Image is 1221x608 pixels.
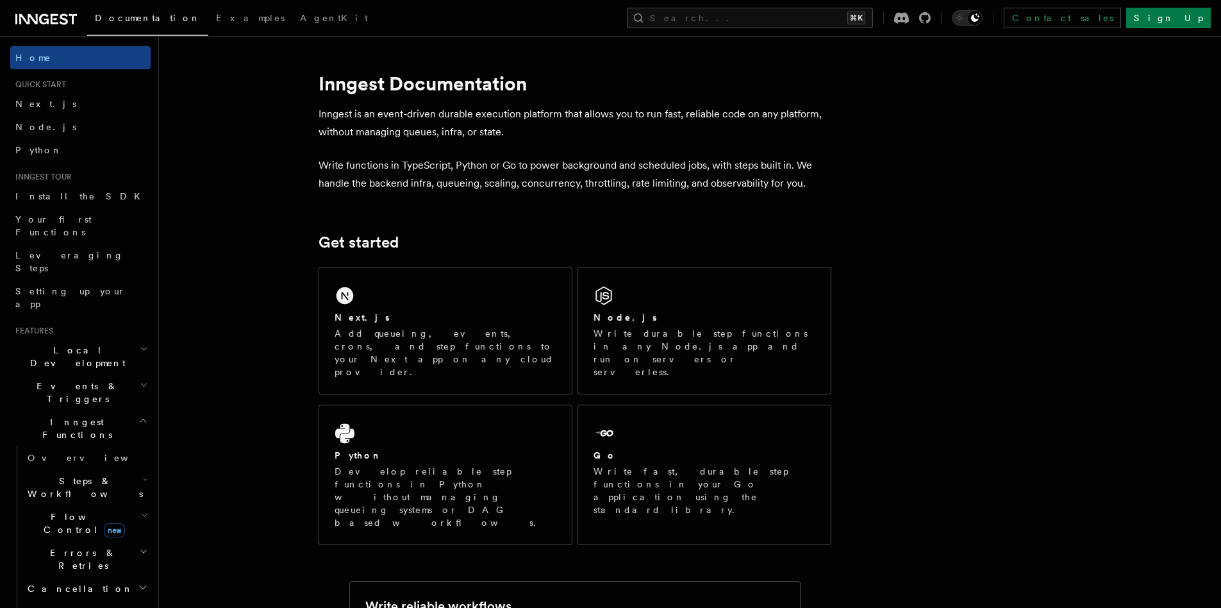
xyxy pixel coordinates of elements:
[10,115,151,139] a: Node.js
[952,10,983,26] button: Toggle dark mode
[15,51,51,64] span: Home
[28,453,160,463] span: Overview
[22,511,141,536] span: Flow Control
[15,122,76,132] span: Node.js
[319,405,572,545] a: PythonDevelop reliable step functions in Python without managing queueing systems or DAG based wo...
[10,172,72,182] span: Inngest tour
[627,8,873,28] button: Search...⌘K
[216,13,285,23] span: Examples
[10,416,138,441] span: Inngest Functions
[319,233,399,251] a: Get started
[594,465,815,516] p: Write fast, durable step functions in your Go application using the standard library.
[10,339,151,375] button: Local Development
[87,4,208,36] a: Documentation
[22,577,151,600] button: Cancellation
[300,13,368,23] span: AgentKit
[15,99,76,109] span: Next.js
[208,4,292,35] a: Examples
[10,80,66,90] span: Quick start
[594,449,617,462] h2: Go
[10,410,151,446] button: Inngest Functions
[10,244,151,280] a: Leveraging Steps
[22,541,151,577] button: Errors & Retries
[15,145,62,155] span: Python
[15,286,126,309] span: Setting up your app
[22,505,151,541] button: Flow Controlnew
[319,72,831,95] h1: Inngest Documentation
[10,185,151,208] a: Install the SDK
[319,267,572,394] a: Next.jsAdd queueing, events, crons, and step functions to your Next app on any cloud provider.
[22,582,133,595] span: Cancellation
[594,311,657,324] h2: Node.js
[22,475,143,500] span: Steps & Workflows
[22,546,139,572] span: Errors & Retries
[10,344,140,369] span: Local Development
[577,405,831,545] a: GoWrite fast, durable step functions in your Go application using the standard library.
[22,446,151,469] a: Overview
[15,214,92,237] span: Your first Functions
[335,311,390,324] h2: Next.js
[10,139,151,162] a: Python
[104,523,125,537] span: new
[10,208,151,244] a: Your first Functions
[15,250,124,273] span: Leveraging Steps
[847,12,865,24] kbd: ⌘K
[10,280,151,316] a: Setting up your app
[15,191,148,201] span: Install the SDK
[319,105,831,141] p: Inngest is an event-driven durable execution platform that allows you to run fast, reliable code ...
[10,380,140,405] span: Events & Triggers
[594,327,815,378] p: Write durable step functions in any Node.js app and run on servers or serverless.
[10,46,151,69] a: Home
[10,326,53,336] span: Features
[1004,8,1121,28] a: Contact sales
[335,449,382,462] h2: Python
[95,13,201,23] span: Documentation
[292,4,376,35] a: AgentKit
[1126,8,1211,28] a: Sign Up
[319,156,831,192] p: Write functions in TypeScript, Python or Go to power background and scheduled jobs, with steps bu...
[22,469,151,505] button: Steps & Workflows
[10,92,151,115] a: Next.js
[577,267,831,394] a: Node.jsWrite durable step functions in any Node.js app and run on servers or serverless.
[335,465,556,529] p: Develop reliable step functions in Python without managing queueing systems or DAG based workflows.
[335,327,556,378] p: Add queueing, events, crons, and step functions to your Next app on any cloud provider.
[10,375,151,410] button: Events & Triggers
